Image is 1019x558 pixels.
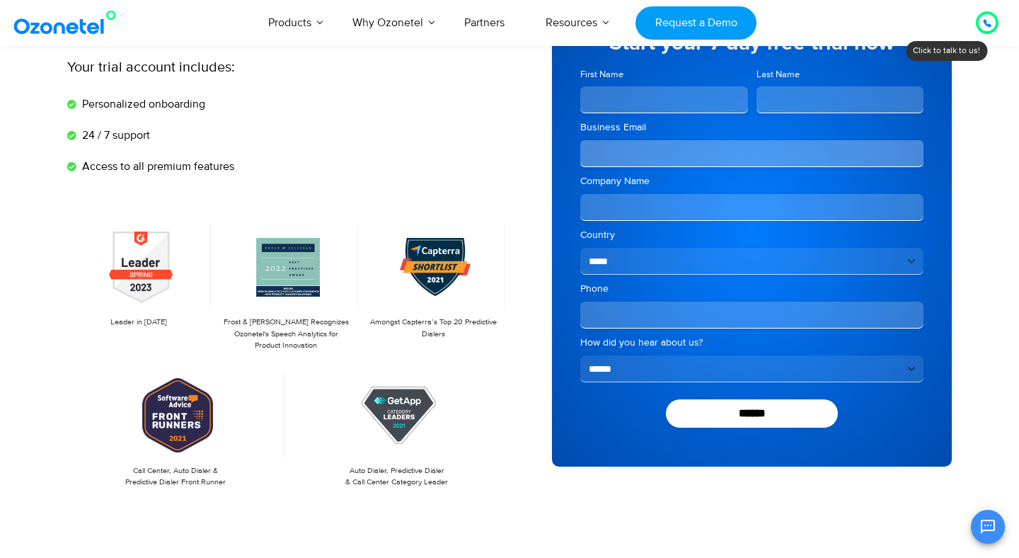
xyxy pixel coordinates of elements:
p: Leader in [DATE] [74,317,203,329]
label: Company Name [580,174,923,188]
p: Your trial account includes: [67,57,403,78]
label: Business Email [580,120,923,135]
label: First Name [580,68,748,81]
p: Frost & [PERSON_NAME] Recognizes Ozonetel's Speech Analytics for Product Innovation [221,317,350,352]
p: Amongst Capterra’s Top 20 Predictive Dialers [369,317,498,340]
label: Last Name [756,68,924,81]
span: Personalized onboarding [79,96,205,113]
label: Country [580,228,923,242]
p: Call Center, Auto Dialer & Predictive Dialer Front Runner [74,465,277,489]
span: Access to all premium features [79,158,234,175]
p: Auto Dialer, Predictive Dialer & Call Center Category Leader [296,465,499,489]
a: Request a Demo [635,6,756,40]
span: 24 / 7 support [79,127,150,144]
label: How did you hear about us? [580,336,923,350]
button: Open chat [971,510,1005,544]
label: Phone [580,282,923,296]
